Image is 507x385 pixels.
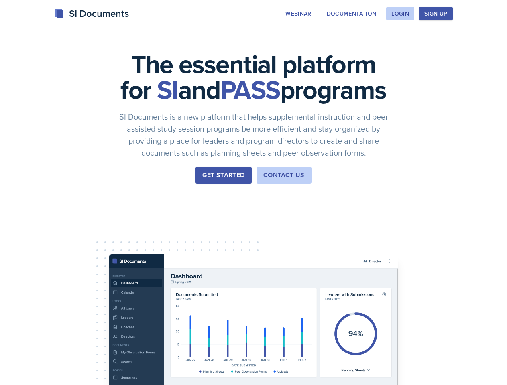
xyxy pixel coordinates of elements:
button: Contact Us [257,167,312,184]
div: Sign Up [424,10,447,17]
button: Webinar [280,7,316,20]
div: SI Documents [55,6,129,21]
button: Login [386,7,414,20]
div: Webinar [285,10,311,17]
button: Sign Up [419,7,452,20]
div: Get Started [202,170,244,180]
div: Documentation [327,10,377,17]
div: Login [391,10,409,17]
button: Documentation [322,7,382,20]
div: Contact Us [263,170,305,180]
button: Get Started [195,167,251,184]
